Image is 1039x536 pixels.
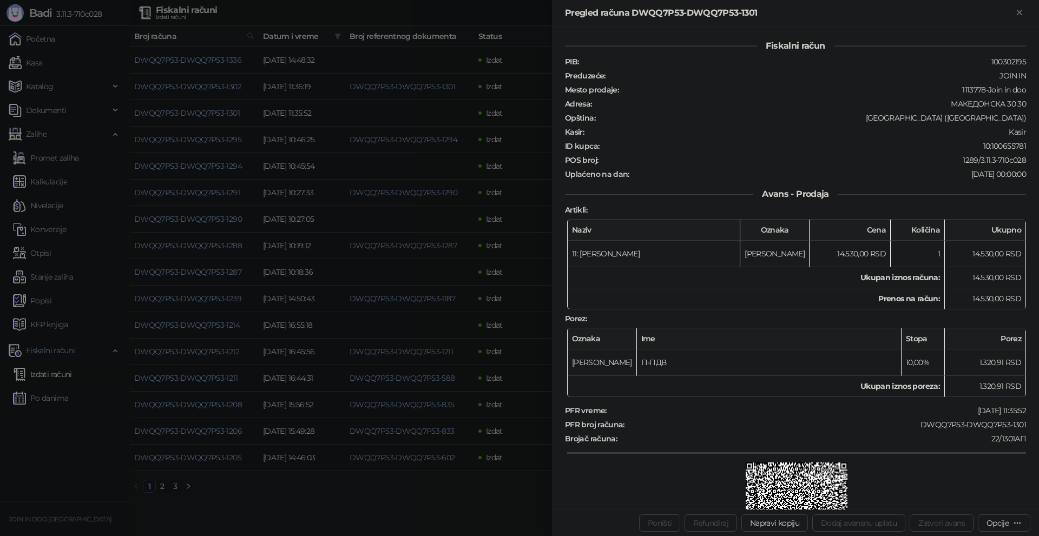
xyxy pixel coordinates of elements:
td: П-ПДВ [637,349,902,376]
button: Opcije [978,514,1030,532]
td: 10,00% [902,349,945,376]
strong: Uplaćeno na dan : [565,169,629,179]
strong: Porez : [565,314,587,323]
th: Stopa [902,328,945,349]
strong: PFR vreme : [565,406,607,415]
td: 1.320,91 RSD [945,376,1026,397]
button: Zatvori [1013,6,1026,19]
td: 14.530,00 RSD [945,241,1026,267]
th: Oznaka [568,328,637,349]
th: Porez [945,328,1026,349]
span: Napravi kopiju [750,518,799,528]
th: Naziv [568,220,740,241]
button: Refundiraj [685,514,737,532]
th: Ime [637,328,902,349]
button: Zatvori avans [910,514,974,532]
button: Napravi kopiju [741,514,808,532]
div: 1289/3.11.3-710c028 [599,155,1027,165]
strong: ID kupca : [565,141,599,151]
div: [GEOGRAPHIC_DATA] ([GEOGRAPHIC_DATA]) [596,113,1027,123]
div: JOIN IN [607,71,1027,81]
div: МАКЕДОНСКА 30 30 [593,99,1027,109]
th: Oznaka [740,220,810,241]
div: DWQQ7P53-DWQQ7P53-1301 [626,420,1027,429]
strong: Adresa : [565,99,592,109]
button: Dodaj avansnu uplatu [812,514,905,532]
div: 10:100655781 [600,141,1027,151]
strong: Prenos na račun : [878,294,940,303]
strong: Ukupan iznos poreza: [860,381,940,391]
div: 100302195 [580,57,1027,67]
td: 14.530,00 RSD [945,267,1026,288]
button: Poništi [639,514,681,532]
div: [DATE] 00:00:00 [630,169,1027,179]
strong: Opština : [565,113,595,123]
strong: Preduzeće : [565,71,606,81]
strong: Artikli : [565,205,587,215]
span: Fiskalni račun [757,41,833,51]
strong: Brojač računa : [565,434,617,444]
strong: PIB : [565,57,578,67]
span: Avans - Prodaja [753,189,837,199]
div: Kasir [585,127,1027,137]
th: Količina [891,220,945,241]
td: 11: [PERSON_NAME] [568,241,740,267]
strong: POS broj : [565,155,598,165]
td: [PERSON_NAME] [740,241,810,267]
div: Pregled računa DWQQ7P53-DWQQ7P53-1301 [565,6,1013,19]
strong: Kasir : [565,127,584,137]
strong: Mesto prodaje : [565,85,619,95]
td: 1 [891,241,945,267]
td: 14.530,00 RSD [810,241,891,267]
strong: PFR broj računa : [565,420,624,429]
th: Ukupno [945,220,1026,241]
td: 1.320,91 RSD [945,349,1026,376]
div: [DATE] 11:35:52 [608,406,1027,415]
div: 1113778-Join in doo [620,85,1027,95]
div: Opcije [987,518,1009,528]
td: [PERSON_NAME] [568,349,637,376]
td: 14.530,00 RSD [945,288,1026,309]
div: 22/1301АП [618,434,1027,444]
strong: Ukupan iznos računa : [860,273,940,282]
th: Cena [810,220,891,241]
